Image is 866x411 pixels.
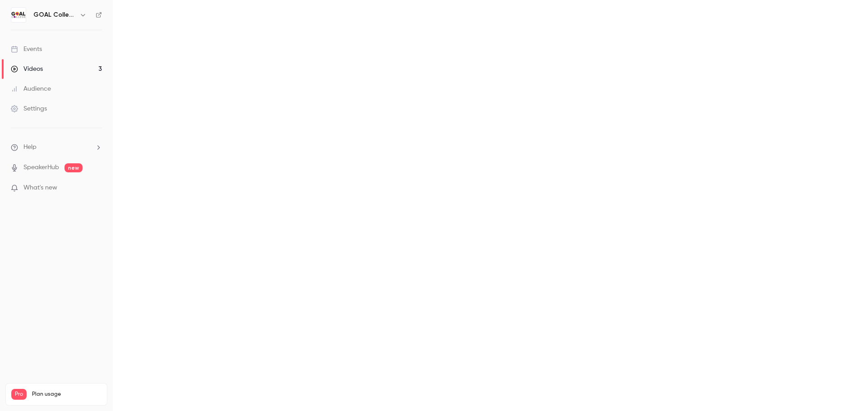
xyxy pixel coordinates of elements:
[23,143,37,152] span: Help
[11,84,51,93] div: Audience
[23,183,57,193] span: What's new
[11,143,102,152] li: help-dropdown-opener
[11,45,42,54] div: Events
[11,104,47,113] div: Settings
[23,163,59,172] a: SpeakerHub
[11,389,27,400] span: Pro
[11,65,43,74] div: Videos
[32,391,101,398] span: Plan usage
[33,10,76,19] h6: GOAL College
[64,163,83,172] span: new
[91,184,102,192] iframe: Noticeable Trigger
[11,8,26,22] img: GOAL College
